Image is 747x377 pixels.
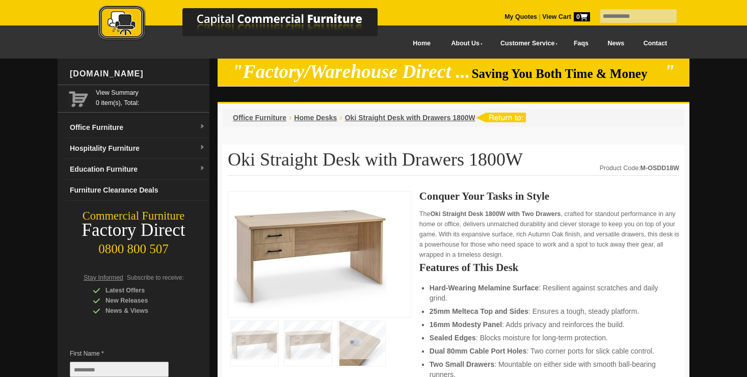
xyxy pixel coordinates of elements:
[199,166,205,172] img: dropdown
[58,237,209,256] div: 0800 800 507
[440,32,489,55] a: About Us
[289,113,291,123] li: ›
[93,295,190,306] div: New Releases
[199,145,205,151] img: dropdown
[430,283,669,303] li: : Resilient against scratches and daily grind.
[504,13,537,20] a: My Quotes
[430,284,539,292] strong: Hard-Wearing Melamine Surface
[199,124,205,130] img: dropdown
[66,117,209,138] a: Office Furnituredropdown
[541,13,590,20] a: View Cart0
[233,197,386,309] img: Oki Straight Desk with Drawers 1800W
[430,320,502,329] strong: 16mm Modesty Panel
[430,334,476,342] strong: Sealed Edges
[430,319,669,330] li: : Adds privacy and reinforces the build.
[339,113,342,123] li: ›
[66,59,209,89] div: [DOMAIN_NAME]
[232,61,470,82] em: "Factory/Warehouse Direct ...
[598,32,634,55] a: News
[96,88,205,106] span: 0 item(s), Total:
[58,209,209,223] div: Commercial Furniture
[419,209,679,260] p: The , crafted for standout performance in any home or office, delivers unmatched durability and c...
[600,163,679,173] div: Product Code:
[66,138,209,159] a: Hospitality Furnituredropdown
[430,210,561,218] strong: Oki Straight Desk 1800W with Two Drawers
[84,274,123,281] span: Stay Informed
[345,114,475,122] a: Oki Straight Desk with Drawers 1800W
[489,32,564,55] a: Customer Service
[430,360,494,368] strong: Two Small Drawers
[472,67,663,80] span: Saving You Both Time & Money
[542,13,590,20] strong: View Cart
[430,346,669,356] li: : Two corner ports for slick cable control.
[430,333,669,343] li: : Blocks moisture for long-term protection.
[93,306,190,316] div: News & Views
[96,88,205,98] a: View Summary
[66,159,209,180] a: Education Furnituredropdown
[228,150,679,176] h1: Oki Straight Desk with Drawers 1800W
[70,348,184,359] span: First Name *
[634,32,677,55] a: Contact
[70,362,169,377] input: First Name *
[419,191,679,201] h2: Conquer Your Tasks in Style
[93,285,190,295] div: Latest Offers
[419,262,679,273] h2: Features of This Desk
[127,274,184,281] span: Subscribe to receive:
[70,5,427,42] img: Capital Commercial Furniture Logo
[66,180,209,201] a: Furniture Clearance Deals
[430,307,528,315] strong: 25mm Melteca Top and Sides
[430,347,527,355] strong: Dual 80mm Cable Port Holes
[70,5,427,45] a: Capital Commercial Furniture Logo
[475,113,526,122] img: return to
[664,61,675,82] em: "
[574,12,590,21] span: 0
[233,114,286,122] a: Office Furniture
[294,114,337,122] a: Home Desks
[430,306,669,316] li: : Ensures a tough, steady platform.
[641,165,679,172] strong: M-OSDD18W
[564,32,598,55] a: Faqs
[58,223,209,237] div: Factory Direct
